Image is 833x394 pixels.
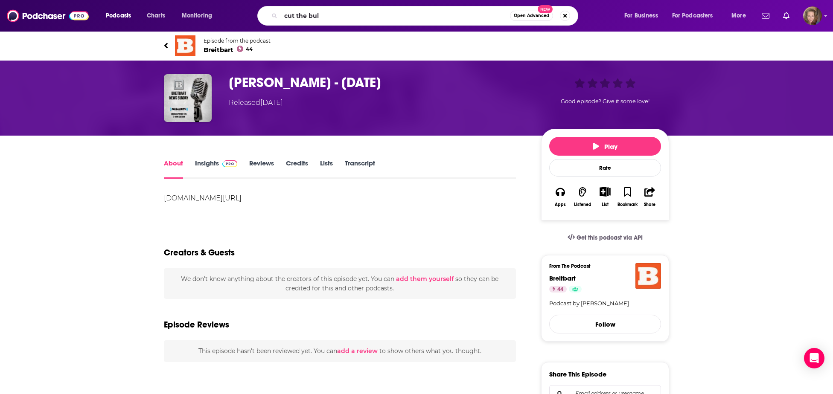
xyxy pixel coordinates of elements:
[198,347,481,355] span: This episode hasn't been reviewed yet. You can to show others what you thought.
[229,74,527,91] h1: Charles Murray - October 12, 2025
[229,98,283,108] div: Released [DATE]
[164,159,183,179] a: About
[337,346,378,356] button: add a review
[667,9,725,23] button: open menu
[204,46,271,54] span: Breitbart
[804,348,824,368] div: Open Intercom Messenger
[594,181,616,212] div: Show More ButtonList
[222,160,237,167] img: Podchaser Pro
[555,202,566,207] div: Apps
[249,159,274,179] a: Reviews
[617,202,638,207] div: Bookmark
[602,202,609,207] div: List
[396,275,454,282] button: add them yourself
[549,137,661,156] button: Play
[141,9,170,23] a: Charts
[176,9,223,23] button: open menu
[557,285,563,294] span: 44
[571,181,594,212] button: Listened
[510,11,553,21] button: Open AdvancedNew
[164,74,212,122] img: Charles Murray - October 12, 2025
[549,370,606,378] h3: Share This Episode
[577,234,643,241] span: Get this podcast via API
[616,181,638,212] button: Bookmark
[181,275,498,292] span: We don't know anything about the creators of this episode yet . You can so they can be credited f...
[100,9,142,23] button: open menu
[246,47,253,51] span: 44
[538,5,553,13] span: New
[164,319,229,330] h3: Episode Reviews
[195,159,237,179] a: InsightsPodchaser Pro
[549,159,661,177] div: Rate
[164,194,242,202] a: [DOMAIN_NAME][URL]
[147,10,165,22] span: Charts
[758,9,773,23] a: Show notifications dropdown
[549,181,571,212] button: Apps
[514,14,549,18] span: Open Advanced
[635,263,661,289] img: Breitbart
[593,142,617,151] span: Play
[803,6,822,25] span: Logged in as smcclure267
[164,247,235,258] h2: Creators & Guests
[204,38,271,44] span: Episode from the podcast
[286,159,308,179] a: Credits
[644,202,655,207] div: Share
[549,263,654,269] h3: From The Podcast
[182,10,212,22] span: Monitoring
[7,8,89,24] img: Podchaser - Follow, Share and Rate Podcasts
[345,159,375,179] a: Transcript
[320,159,333,179] a: Lists
[549,315,661,333] button: Follow
[561,98,650,104] span: Good episode? Give it some love!
[803,6,822,25] img: User Profile
[780,9,793,23] a: Show notifications dropdown
[561,227,650,248] a: Get this podcast via API
[803,6,822,25] button: Show profile menu
[175,35,195,56] img: Breitbart
[574,202,591,207] div: Listened
[596,187,614,196] button: Show More Button
[549,286,567,293] a: 44
[618,9,669,23] button: open menu
[106,10,131,22] span: Podcasts
[164,35,669,56] a: BreitbartEpisode from the podcastBreitbart44
[549,299,661,308] a: Podcast by [PERSON_NAME]
[624,10,658,22] span: For Business
[725,9,757,23] button: open menu
[265,6,586,26] div: Search podcasts, credits, & more...
[672,10,713,22] span: For Podcasters
[639,181,661,212] button: Share
[549,274,576,282] a: Breitbart
[731,10,746,22] span: More
[281,9,510,23] input: Search podcasts, credits, & more...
